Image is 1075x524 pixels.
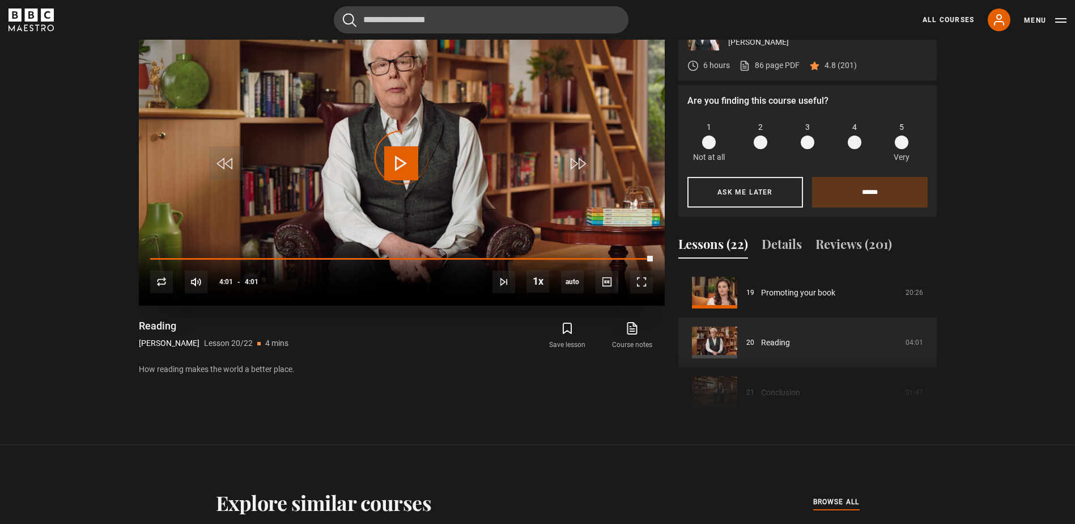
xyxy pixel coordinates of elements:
p: Very [891,151,913,163]
a: Reading [761,337,790,349]
span: 2 [758,121,763,133]
button: Fullscreen [630,271,653,293]
a: Promoting your book [761,287,835,299]
button: Next Lesson [492,271,515,293]
button: Save lesson [535,319,600,352]
a: All Courses [923,15,974,25]
a: 86 page PDF [739,60,800,71]
button: Details [762,235,802,259]
h2: Explore similar courses [216,491,432,514]
p: [PERSON_NAME] [728,36,928,48]
a: Course notes [600,319,664,352]
a: browse all [813,496,860,509]
h1: Reading [139,319,288,333]
video-js: Video Player [139,10,665,306]
span: 4:01 [219,272,233,292]
button: Submit the search query [343,13,356,27]
p: Lesson 20/22 [204,337,253,349]
span: 1 [707,121,711,133]
button: Ask me later [687,177,803,208]
span: 5 [899,121,904,133]
span: - [237,278,240,286]
span: browse all [813,496,860,508]
button: Mute [185,271,207,293]
button: Playback Rate [526,270,549,293]
p: 6 hours [703,60,730,71]
div: Progress Bar [150,258,652,260]
button: Lessons (22) [678,235,748,259]
p: Are you finding this course useful? [687,94,928,108]
p: [PERSON_NAME] [139,337,199,349]
p: 4 mins [265,337,288,349]
input: Search [334,6,628,33]
p: How reading makes the world a better place. [139,364,665,375]
span: 4:01 [245,272,258,292]
button: Replay [150,271,173,293]
span: 4 [852,121,857,133]
button: Reviews (201) [815,235,892,259]
p: Not at all [693,151,725,163]
button: Toggle navigation [1024,15,1066,26]
span: auto [561,271,584,293]
svg: BBC Maestro [9,9,54,31]
button: Captions [596,271,618,293]
div: Current quality: 720p [561,271,584,293]
span: 3 [805,121,810,133]
p: 4.8 (201) [825,60,857,71]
